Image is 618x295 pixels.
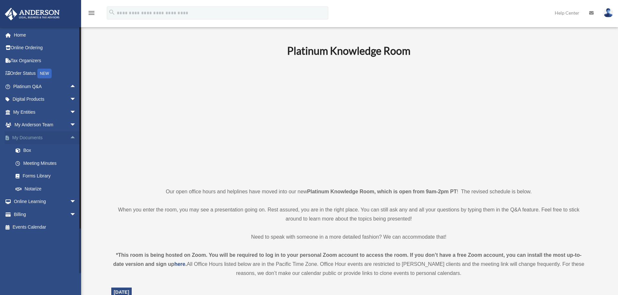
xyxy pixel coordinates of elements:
[5,67,86,80] a: Order StatusNEW
[88,11,95,17] a: menu
[37,69,52,78] div: NEW
[70,119,83,132] span: arrow_drop_down
[114,289,129,295] span: [DATE]
[88,9,95,17] i: menu
[5,41,86,54] a: Online Ordering
[174,261,185,267] a: here
[307,189,457,194] strong: Platinum Knowledge Room, which is open from 9am-2pm PT
[185,261,187,267] strong: .
[111,251,587,278] div: All Office Hours listed below are in the Pacific Time Zone. Office Hour events are restricted to ...
[251,66,446,175] iframe: 231110_Toby_KnowledgeRoom
[287,44,410,57] b: Platinum Knowledge Room
[5,221,86,234] a: Events Calendar
[5,93,86,106] a: Digital Productsarrow_drop_down
[5,195,86,208] a: Online Learningarrow_drop_down
[9,182,86,195] a: Notarize
[603,8,613,17] img: User Pic
[70,93,83,106] span: arrow_drop_down
[111,205,587,223] p: When you enter the room, you may see a presentation going on. Rest assured, you are in the right ...
[9,144,86,157] a: Box
[5,28,86,41] a: Home
[70,106,83,119] span: arrow_drop_down
[9,157,86,170] a: Meeting Minutes
[70,208,83,221] span: arrow_drop_down
[70,80,83,93] span: arrow_drop_up
[5,106,86,119] a: My Entitiesarrow_drop_down
[5,131,86,144] a: My Documentsarrow_drop_up
[113,252,582,267] strong: *This room is being hosted on Zoom. You will be required to log in to your personal Zoom account ...
[5,119,86,131] a: My Anderson Teamarrow_drop_down
[5,80,86,93] a: Platinum Q&Aarrow_drop_up
[111,187,587,196] p: Our open office hours and helplines have moved into our new ! The revised schedule is below.
[9,170,86,183] a: Forms Library
[5,54,86,67] a: Tax Organizers
[70,195,83,209] span: arrow_drop_down
[111,233,587,242] p: Need to speak with someone in a more detailed fashion? We can accommodate that!
[70,131,83,144] span: arrow_drop_up
[3,8,62,20] img: Anderson Advisors Platinum Portal
[5,208,86,221] a: Billingarrow_drop_down
[108,9,115,16] i: search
